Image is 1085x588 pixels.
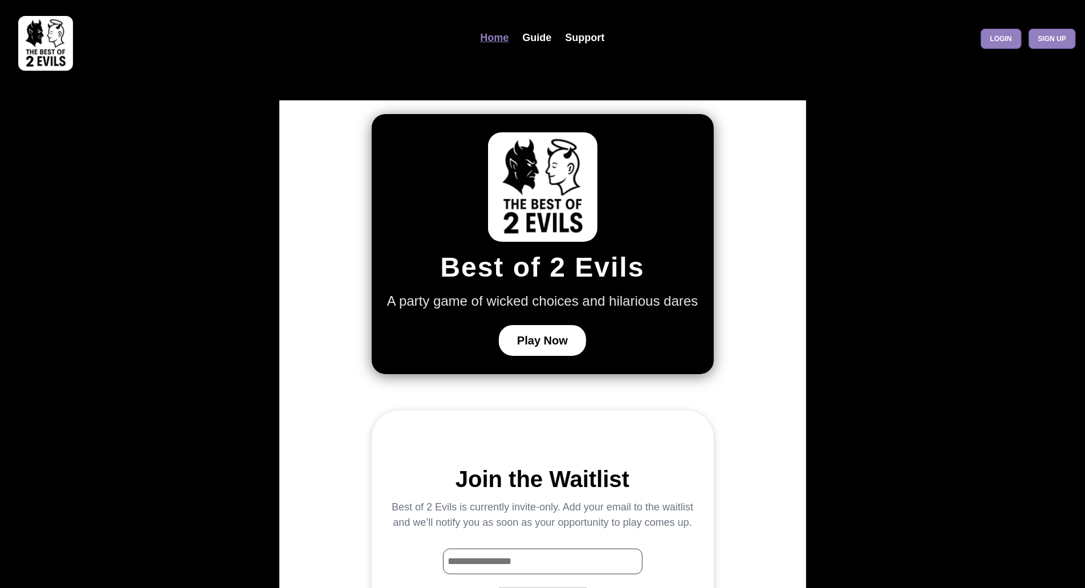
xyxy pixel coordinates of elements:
[516,26,559,50] a: Guide
[499,325,586,356] button: Play Now
[440,251,644,284] h1: Best of 2 Evils
[981,29,1022,49] a: Login
[390,500,696,530] p: Best of 2 Evils is currently invite-only. Add your email to the waitlist and we’ll notify you as ...
[488,132,598,242] img: Best of 2 Evils Logo
[443,549,643,574] input: Waitlist Email Input
[387,291,698,311] p: A party game of wicked choices and hilarious dares
[18,16,73,71] img: best of 2 evils logo
[1029,29,1076,49] a: Sign up
[473,26,515,50] a: Home
[559,26,612,50] a: Support
[456,465,629,493] h2: Join the Waitlist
